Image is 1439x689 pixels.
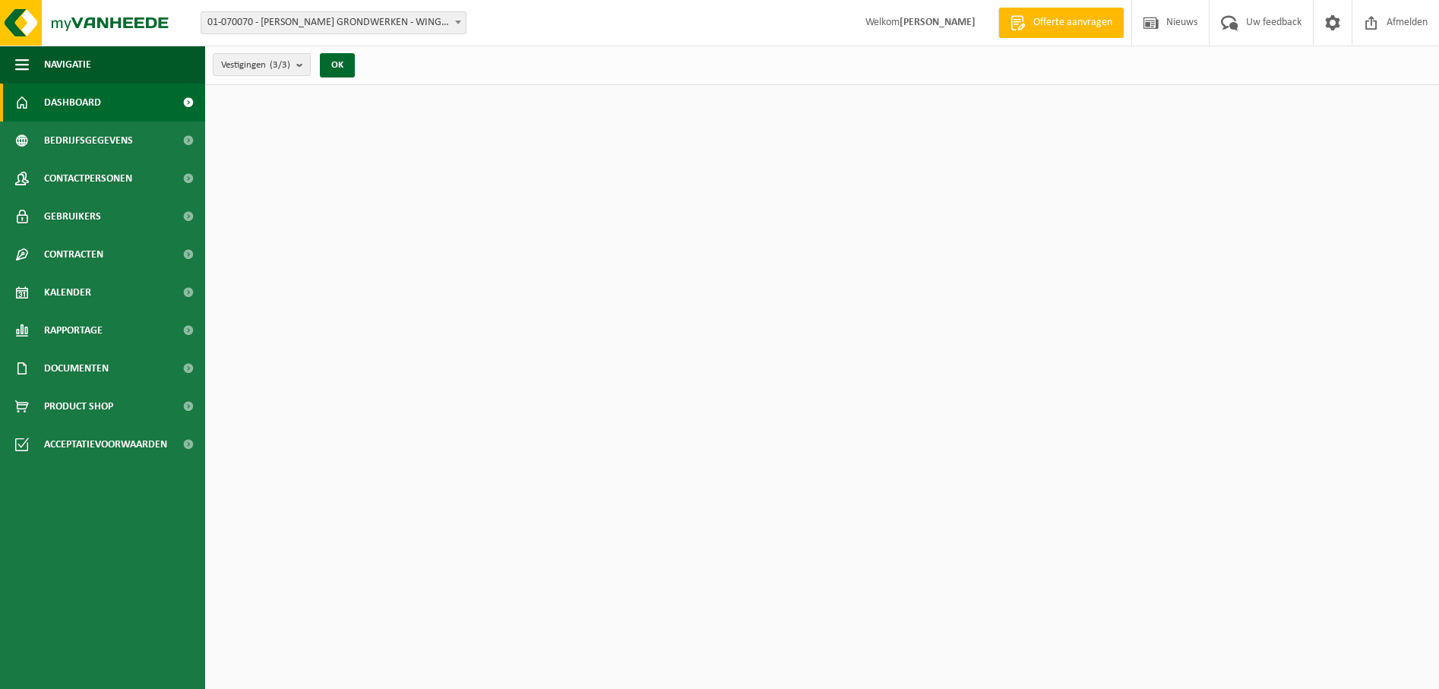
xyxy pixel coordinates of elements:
[44,122,133,160] span: Bedrijfsgegevens
[44,311,103,349] span: Rapportage
[44,198,101,235] span: Gebruikers
[320,53,355,77] button: OK
[270,60,290,70] count: (3/3)
[44,273,91,311] span: Kalender
[1029,15,1116,30] span: Offerte aanvragen
[44,349,109,387] span: Documenten
[44,387,113,425] span: Product Shop
[900,17,976,28] strong: [PERSON_NAME]
[998,8,1124,38] a: Offerte aanvragen
[213,53,311,76] button: Vestigingen(3/3)
[44,425,167,463] span: Acceptatievoorwaarden
[201,11,466,34] span: 01-070070 - PATTEEUW KOEN GRONDWERKEN - WINGENE
[44,160,132,198] span: Contactpersonen
[44,84,101,122] span: Dashboard
[44,235,103,273] span: Contracten
[201,12,466,33] span: 01-070070 - PATTEEUW KOEN GRONDWERKEN - WINGENE
[221,54,290,77] span: Vestigingen
[44,46,91,84] span: Navigatie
